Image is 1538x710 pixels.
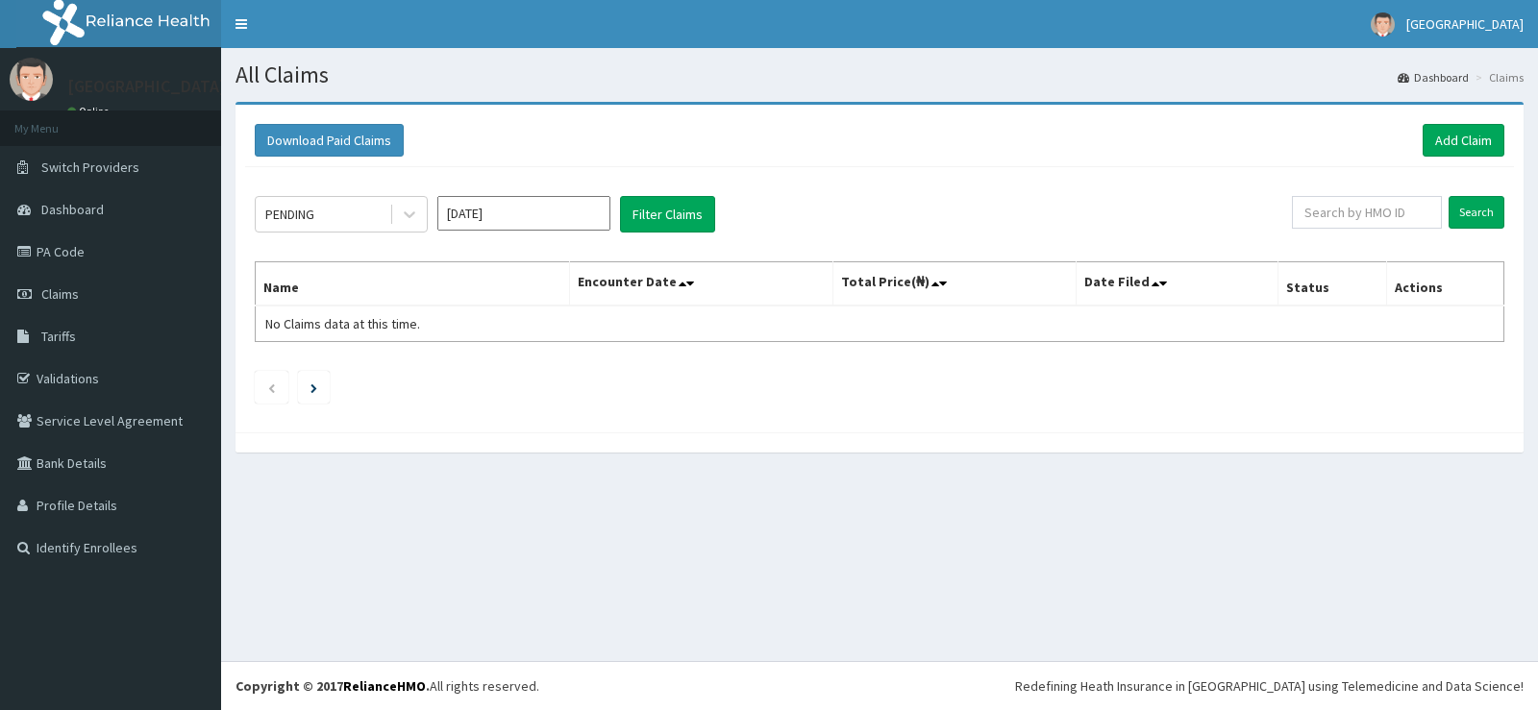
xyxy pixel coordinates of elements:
div: Redefining Heath Insurance in [GEOGRAPHIC_DATA] using Telemedicine and Data Science! [1015,676,1524,696]
a: Add Claim [1423,124,1504,157]
span: Claims [41,285,79,303]
button: Download Paid Claims [255,124,404,157]
span: Dashboard [41,201,104,218]
span: Switch Providers [41,159,139,176]
a: Dashboard [1398,69,1469,86]
img: User Image [10,58,53,101]
th: Encounter Date [570,262,832,306]
th: Date Filed [1077,262,1278,306]
th: Actions [1386,262,1503,306]
th: Status [1278,262,1386,306]
div: PENDING [265,205,314,224]
span: No Claims data at this time. [265,315,420,332]
a: RelianceHMO [343,677,426,695]
a: Next page [310,379,317,396]
input: Search by HMO ID [1292,196,1443,229]
a: Previous page [267,379,276,396]
input: Search [1449,196,1504,229]
th: Total Price(₦) [832,262,1076,306]
p: [GEOGRAPHIC_DATA] [67,78,226,95]
input: Select Month and Year [437,196,610,231]
a: Online [67,105,113,118]
li: Claims [1471,69,1524,86]
th: Name [256,262,570,306]
h1: All Claims [236,62,1524,87]
span: [GEOGRAPHIC_DATA] [1406,15,1524,33]
button: Filter Claims [620,196,715,233]
img: User Image [1371,12,1395,37]
footer: All rights reserved. [221,661,1538,710]
strong: Copyright © 2017 . [236,677,430,695]
span: Tariffs [41,328,76,345]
